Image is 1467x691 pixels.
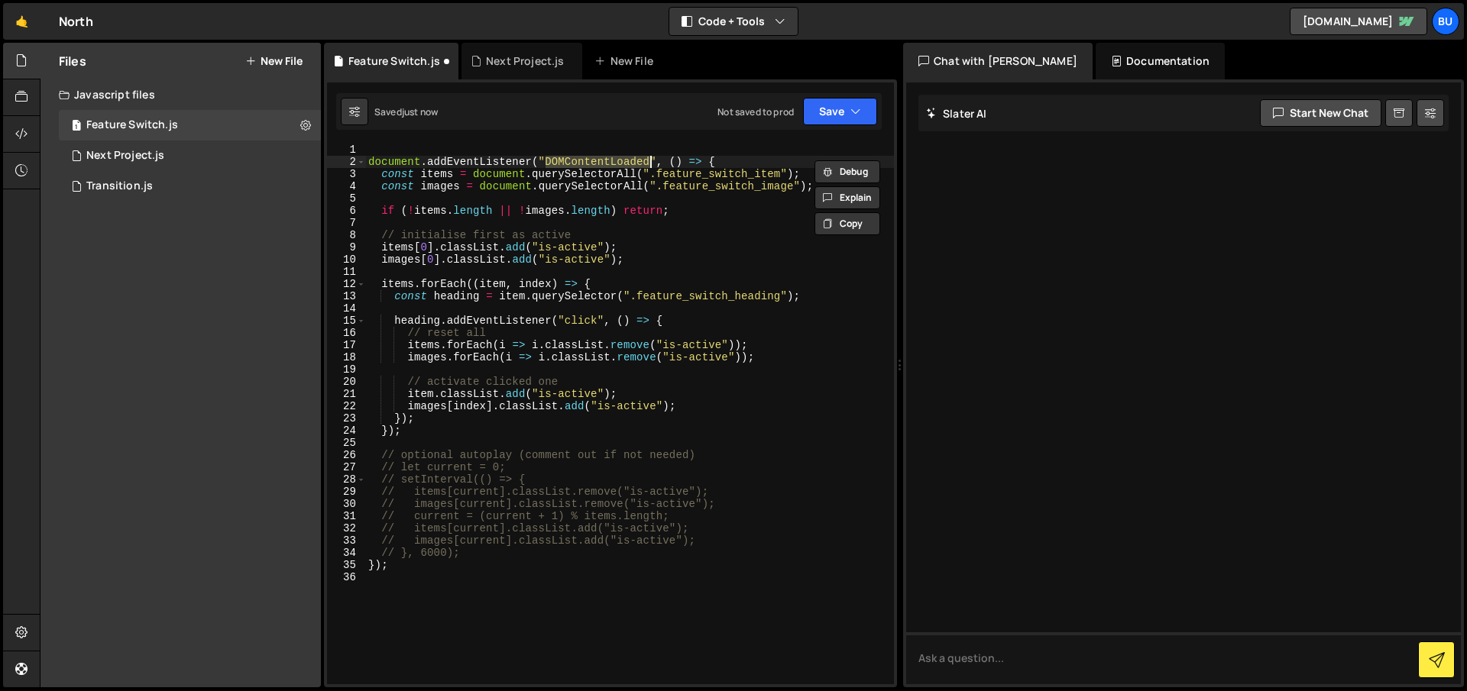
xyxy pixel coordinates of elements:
[327,229,366,241] div: 8
[327,180,366,192] div: 4
[1432,8,1459,35] a: Bu
[903,43,1093,79] div: Chat with [PERSON_NAME]
[814,160,880,183] button: Debug
[327,473,366,486] div: 28
[327,412,366,425] div: 23
[803,98,877,125] button: Save
[327,217,366,229] div: 7
[327,253,366,266] div: 10
[374,105,438,118] div: Saved
[348,53,440,69] div: Feature Switch.js
[72,121,81,133] span: 1
[327,205,366,217] div: 6
[327,241,366,253] div: 9
[59,12,93,31] div: North
[59,53,86,69] h2: Files
[327,327,366,339] div: 16
[926,106,987,121] h2: Slater AI
[327,168,366,180] div: 3
[327,278,366,290] div: 12
[327,290,366,302] div: 13
[814,186,880,209] button: Explain
[402,105,438,118] div: just now
[327,559,366,571] div: 35
[1260,99,1381,127] button: Start new chat
[327,339,366,351] div: 17
[86,179,153,193] div: Transition.js
[245,55,303,67] button: New File
[59,140,321,171] div: 17234/47949.js
[327,302,366,315] div: 14
[327,498,366,510] div: 30
[327,156,366,168] div: 2
[717,105,794,118] div: Not saved to prod
[3,3,40,40] a: 🤙
[59,110,321,140] div: 17234/48014.js
[1096,43,1225,79] div: Documentation
[327,510,366,522] div: 31
[327,388,366,400] div: 21
[86,118,178,132] div: Feature Switch.js
[40,79,321,110] div: Javascript files
[327,363,366,376] div: 19
[669,8,798,35] button: Code + Tools
[327,547,366,559] div: 34
[1290,8,1427,35] a: [DOMAIN_NAME]
[327,192,366,205] div: 5
[327,400,366,412] div: 22
[86,149,164,163] div: Next Project.js
[486,53,564,69] div: Next Project.js
[327,425,366,437] div: 24
[327,266,366,278] div: 11
[327,522,366,534] div: 32
[327,486,366,498] div: 29
[327,351,366,363] div: 18
[59,171,321,202] div: 17234/47687.js
[327,461,366,473] div: 27
[327,449,366,461] div: 26
[814,212,880,235] button: Copy
[327,144,366,156] div: 1
[327,534,366,547] div: 33
[327,376,366,388] div: 20
[327,571,366,583] div: 36
[327,437,366,449] div: 25
[327,315,366,327] div: 15
[594,53,659,69] div: New File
